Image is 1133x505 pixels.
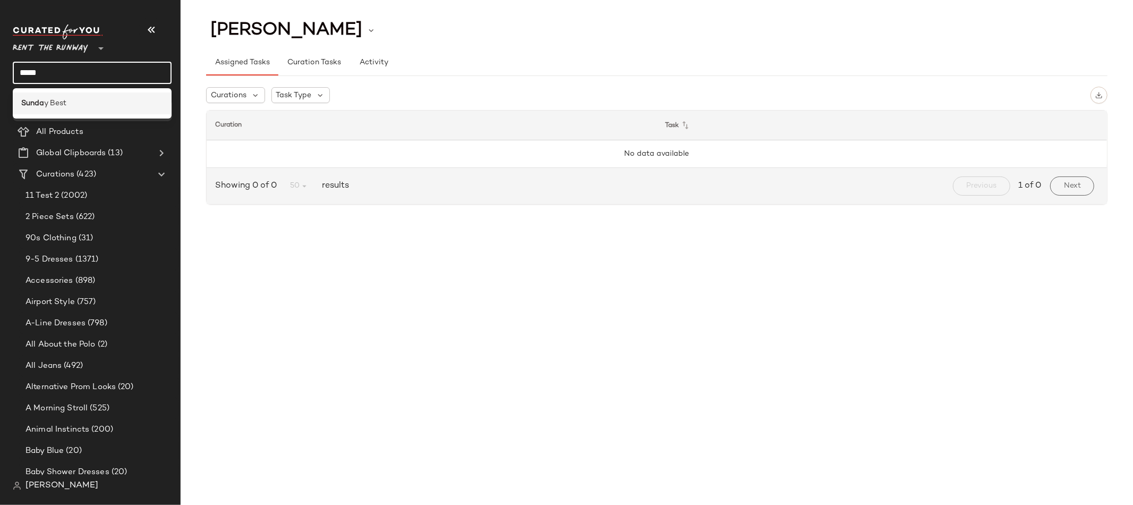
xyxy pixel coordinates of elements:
[74,211,95,223] span: (622)
[25,296,75,308] span: Airport Style
[75,296,96,308] span: (757)
[25,339,96,351] span: All About the Polo
[36,126,83,138] span: All Products
[657,111,1108,140] th: Task
[21,98,44,109] b: Sunda
[76,232,93,245] span: (31)
[25,360,62,372] span: All Jeans
[25,466,109,478] span: Baby Shower Dresses
[13,482,21,490] img: svg%3e
[96,339,107,351] span: (2)
[25,402,88,415] span: A Morning Stroll
[13,24,103,39] img: cfy_white_logo.C9jOOHJF.svg
[276,90,312,101] span: Task Type
[1063,182,1081,190] span: Next
[359,58,388,67] span: Activity
[318,180,349,192] span: results
[62,360,83,372] span: (492)
[25,254,73,266] span: 9-5 Dresses
[109,466,127,478] span: (20)
[25,445,64,457] span: Baby Blue
[106,147,123,159] span: (13)
[64,445,82,457] span: (20)
[210,20,362,40] span: [PERSON_NAME]
[25,275,73,287] span: Accessories
[1095,91,1103,99] img: svg%3e
[207,111,657,140] th: Curation
[287,58,341,67] span: Curation Tasks
[215,58,270,67] span: Assigned Tasks
[36,169,74,181] span: Curations
[25,232,76,245] span: 90s Clothing
[25,479,98,492] span: [PERSON_NAME]
[59,190,87,202] span: (2002)
[116,381,134,393] span: (20)
[25,211,74,223] span: 2 Piece Sets
[86,317,107,330] span: (798)
[36,147,106,159] span: Global Clipboards
[25,190,59,202] span: 11 Test 2
[44,98,66,109] span: y Best
[215,180,281,192] span: Showing 0 of 0
[73,254,99,266] span: (1371)
[74,169,96,181] span: (423)
[1050,176,1094,196] button: Next
[1019,180,1042,192] span: 1 of 0
[13,36,88,55] span: Rent the Runway
[25,381,116,393] span: Alternative Prom Looks
[25,317,86,330] span: A-Line Dresses
[88,402,109,415] span: (525)
[25,424,89,436] span: Animal Instincts
[89,424,113,436] span: (200)
[211,90,246,101] span: Curations
[73,275,96,287] span: (898)
[207,140,1107,168] td: No data available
